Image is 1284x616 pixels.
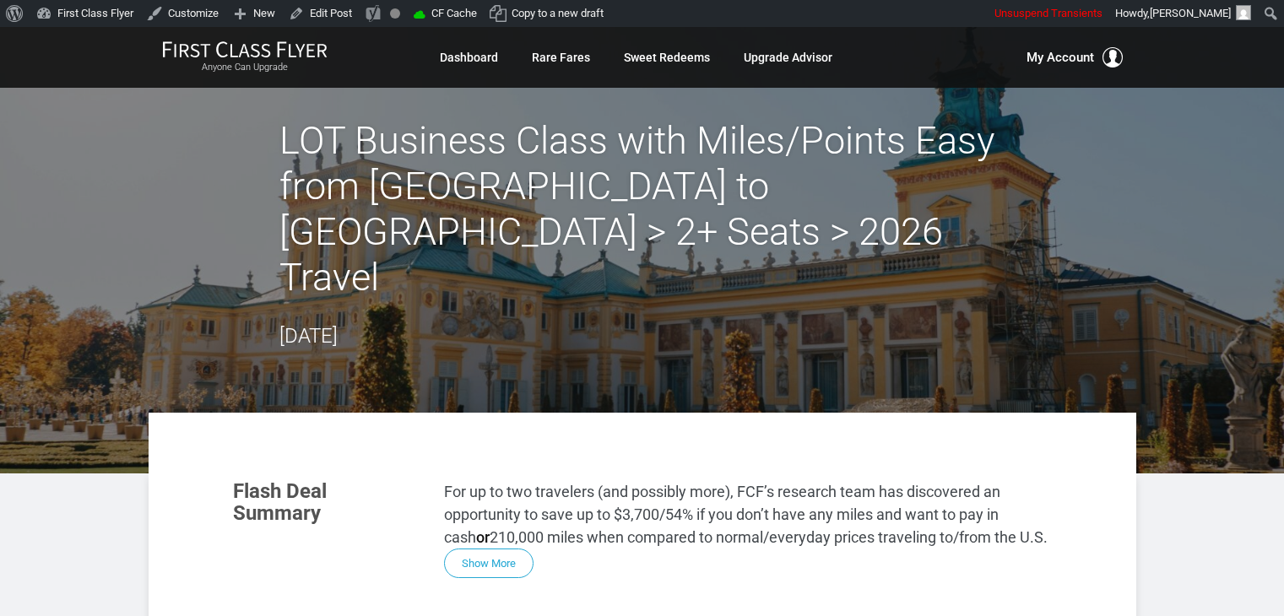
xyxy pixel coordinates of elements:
[444,548,534,578] button: Show More
[744,42,832,73] a: Upgrade Advisor
[1150,7,1231,19] span: [PERSON_NAME]
[279,118,1005,300] h2: LOT Business Class with Miles/Points Easy from [GEOGRAPHIC_DATA] to [GEOGRAPHIC_DATA] > 2+ Seats ...
[624,42,710,73] a: Sweet Redeems
[1027,47,1094,68] span: My Account
[994,7,1103,19] span: Unsuspend Transients
[279,324,338,348] time: [DATE]
[444,480,1052,548] p: For up to two travelers (and possibly more), FCF’s research team has discovered an opportunity to...
[162,41,328,74] a: First Class FlyerAnyone Can Upgrade
[476,528,490,546] strong: or
[440,42,498,73] a: Dashboard
[532,42,590,73] a: Rare Fares
[162,41,328,58] img: First Class Flyer
[233,480,419,525] h3: Flash Deal Summary
[1027,47,1123,68] button: My Account
[162,62,328,73] small: Anyone Can Upgrade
